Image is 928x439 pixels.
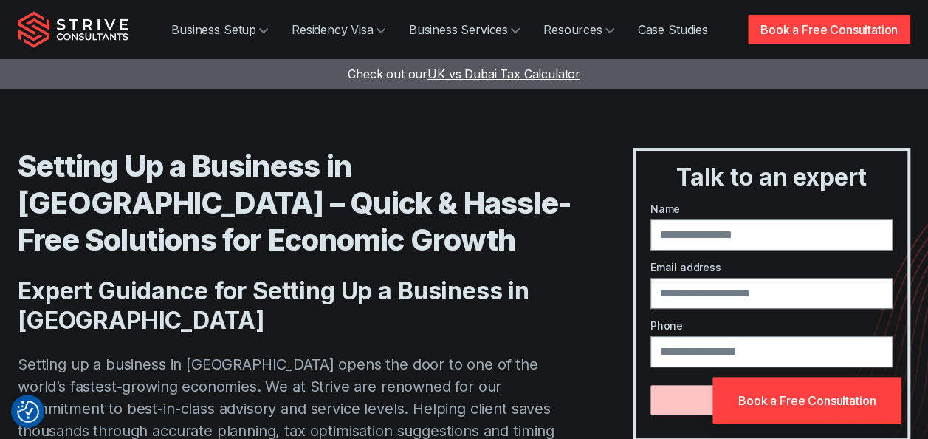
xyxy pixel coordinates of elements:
[159,15,280,44] a: Business Setup
[650,318,893,333] label: Phone
[18,276,574,336] h2: Expert Guidance for Setting Up a Business in [GEOGRAPHIC_DATA]
[650,201,893,217] label: Name
[626,15,720,44] a: Case Studies
[17,401,39,423] img: Revisit consent button
[397,15,532,44] a: Business Services
[348,67,580,81] a: Check out ourUK vs Dubai Tax Calculator
[17,401,39,423] button: Consent Preferences
[650,259,893,275] label: Email address
[650,385,893,415] button: Submit
[18,148,574,259] h1: Setting Up a Business in [GEOGRAPHIC_DATA] – Quick & Hassle-Free Solutions for Economic Growth
[642,163,901,192] h3: Talk to an expert
[280,15,397,44] a: Residency Visa
[427,67,580,81] span: UK vs Dubai Tax Calculator
[712,377,901,424] a: Book a Free Consultation
[748,15,910,44] a: Book a Free Consultation
[18,11,128,48] img: Strive Consultants
[532,15,626,44] a: Resources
